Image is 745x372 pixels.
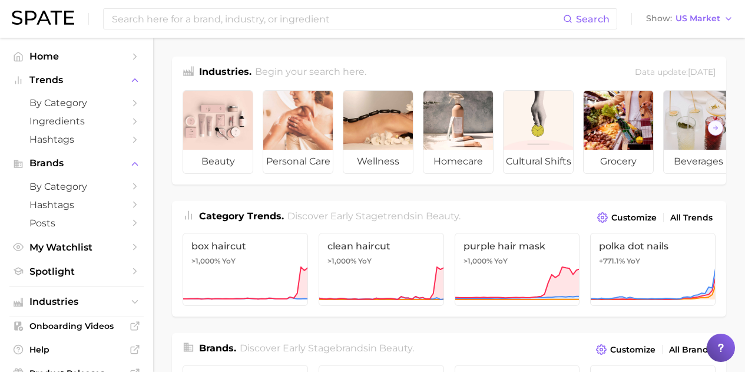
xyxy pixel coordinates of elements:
[676,15,720,22] span: US Market
[666,342,716,358] a: All Brands
[611,213,657,223] span: Customize
[29,134,124,145] span: Hashtags
[594,209,660,226] button: Customize
[664,150,733,173] span: beverages
[222,256,236,266] span: YoY
[29,116,124,127] span: Ingredients
[463,256,492,265] span: >1,000%
[455,233,580,306] a: purple hair mask>1,000% YoY
[610,345,655,355] span: Customize
[29,75,124,85] span: Trends
[9,177,144,196] a: by Category
[255,65,366,81] h2: Begin your search here.
[426,210,459,222] span: beauty
[593,341,658,358] button: Customize
[663,90,734,174] a: beverages
[29,297,124,307] span: Industries
[503,90,574,174] a: cultural shifts
[423,90,494,174] a: homecare
[29,51,124,62] span: Home
[9,341,144,358] a: Help
[627,256,640,266] span: YoY
[9,262,144,281] a: Spotlight
[191,241,299,252] span: box haircut
[9,317,144,335] a: Onboarding Videos
[9,94,144,112] a: by Category
[669,345,713,355] span: All Brands
[9,196,144,214] a: Hashtags
[599,256,625,265] span: +771.1%
[590,233,716,306] a: polka dot nails+771.1% YoY
[240,343,414,354] span: Discover Early Stage brands in .
[646,15,672,22] span: Show
[327,256,356,265] span: >1,000%
[9,71,144,89] button: Trends
[29,344,124,355] span: Help
[29,242,124,253] span: My Watchlist
[494,256,508,266] span: YoY
[199,65,251,81] h1: Industries.
[583,90,654,174] a: grocery
[463,241,571,252] span: purple hair mask
[12,11,74,25] img: SPATE
[29,218,124,229] span: Posts
[29,199,124,210] span: Hashtags
[29,181,124,192] span: by Category
[191,256,220,265] span: >1,000%
[9,238,144,256] a: My Watchlist
[199,210,284,222] span: Category Trends .
[263,150,333,173] span: personal care
[183,150,253,173] span: beauty
[379,343,412,354] span: beauty
[504,150,573,173] span: cultural shifts
[199,343,236,354] span: Brands .
[183,90,253,174] a: beauty
[576,14,610,25] span: Search
[584,150,653,173] span: grocery
[183,233,308,306] a: box haircut>1,000% YoY
[635,65,716,81] div: Data update: [DATE]
[670,213,713,223] span: All Trends
[643,11,736,27] button: ShowUS Market
[29,266,124,277] span: Spotlight
[287,210,461,222] span: Discover Early Stage trends in .
[599,241,707,252] span: polka dot nails
[327,241,435,252] span: clean haircut
[111,9,563,29] input: Search here for a brand, industry, or ingredient
[9,154,144,172] button: Brands
[358,256,372,266] span: YoY
[29,321,124,331] span: Onboarding Videos
[29,158,124,169] span: Brands
[708,120,723,136] button: Scroll Right
[263,90,333,174] a: personal care
[9,130,144,149] a: Hashtags
[343,150,413,173] span: wellness
[9,47,144,65] a: Home
[319,233,444,306] a: clean haircut>1,000% YoY
[9,214,144,232] a: Posts
[9,112,144,130] a: Ingredients
[29,97,124,108] span: by Category
[423,150,493,173] span: homecare
[667,210,716,226] a: All Trends
[9,293,144,311] button: Industries
[343,90,413,174] a: wellness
